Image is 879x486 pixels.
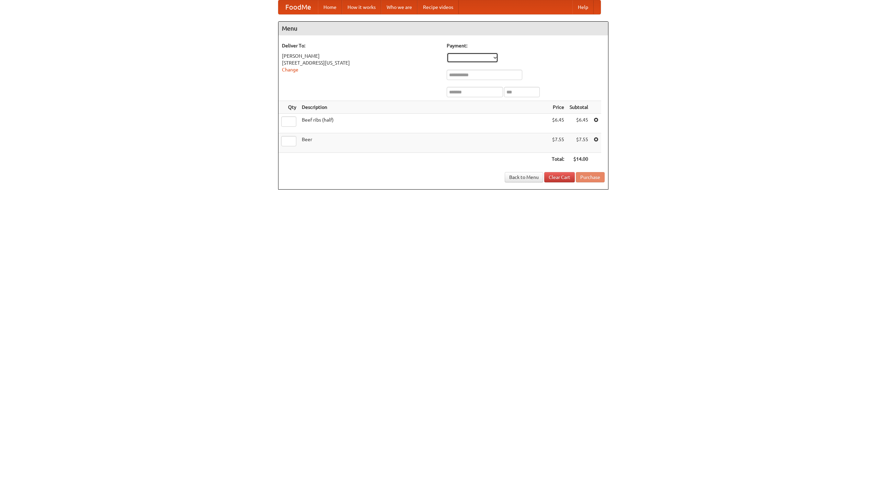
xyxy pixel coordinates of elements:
[299,114,549,133] td: Beef ribs (half)
[278,101,299,114] th: Qty
[278,22,608,35] h4: Menu
[282,53,440,59] div: [PERSON_NAME]
[418,0,459,14] a: Recipe videos
[381,0,418,14] a: Who we are
[342,0,381,14] a: How it works
[447,42,605,49] h5: Payment:
[549,133,567,153] td: $7.55
[549,114,567,133] td: $6.45
[278,0,318,14] a: FoodMe
[549,101,567,114] th: Price
[567,114,591,133] td: $6.45
[576,172,605,182] button: Purchase
[282,59,440,66] div: [STREET_ADDRESS][US_STATE]
[567,133,591,153] td: $7.55
[567,153,591,166] th: $14.00
[567,101,591,114] th: Subtotal
[549,153,567,166] th: Total:
[282,42,440,49] h5: Deliver To:
[299,101,549,114] th: Description
[299,133,549,153] td: Beer
[572,0,594,14] a: Help
[282,67,298,72] a: Change
[318,0,342,14] a: Home
[505,172,543,182] a: Back to Menu
[544,172,575,182] a: Clear Cart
